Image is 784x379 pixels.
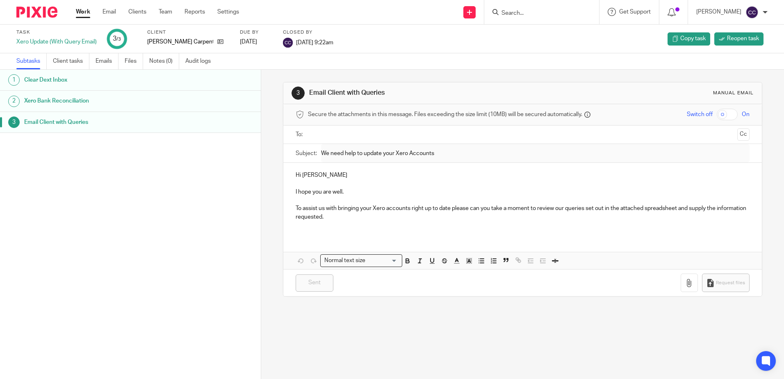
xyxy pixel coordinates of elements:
span: On [742,110,750,119]
a: Emails [96,53,119,69]
span: [DATE] 9:22am [296,39,333,45]
div: Xero Update (With Query Email) [16,38,97,46]
span: Normal text size [322,256,367,265]
a: Clients [128,8,146,16]
div: [DATE] [240,38,273,46]
span: Switch off [687,110,713,119]
div: 2 [8,96,20,107]
input: Search for option [368,256,397,265]
span: Secure the attachments in this message. Files exceeding the size limit (10MB) will be secured aut... [308,110,582,119]
input: Search [501,10,574,17]
label: Task [16,29,97,36]
label: Closed by [283,29,333,36]
span: Get Support [619,9,651,15]
p: Hi [PERSON_NAME] [296,171,749,179]
label: To: [296,130,305,139]
h1: Xero Bank Reconciliation [24,95,177,107]
label: Due by [240,29,273,36]
img: svg%3E [283,38,293,48]
input: Sent [296,274,333,292]
h1: Email Client with Queries [309,89,540,97]
a: Subtasks [16,53,47,69]
a: Reports [185,8,205,16]
a: Email [103,8,116,16]
img: Pixie [16,7,57,18]
a: Reopen task [714,32,763,46]
button: Cc [737,128,750,141]
h1: Email Client with Queries [24,116,177,128]
small: /3 [116,37,121,41]
span: Reopen task [727,34,759,43]
label: Client [147,29,230,36]
label: Subject: [296,149,317,158]
p: I hope you are well. [296,188,749,196]
a: Work [76,8,90,16]
div: 3 [292,87,305,100]
p: To assist us with bringing your Xero accounts right up to date please can you take a moment to re... [296,204,749,221]
h1: Clear Dext Inbox [24,74,177,86]
div: Search for option [320,254,402,267]
div: 3 [8,116,20,128]
a: Copy task [668,32,710,46]
div: 1 [8,74,20,86]
a: Files [125,53,143,69]
div: 3 [113,34,121,43]
p: [PERSON_NAME] Carpentry [147,38,213,46]
a: Settings [217,8,239,16]
button: Request files [702,274,750,292]
a: Team [159,8,172,16]
div: Manual email [713,90,754,96]
img: svg%3E [745,6,759,19]
a: Client tasks [53,53,89,69]
p: [PERSON_NAME] [696,8,741,16]
a: Notes (0) [149,53,179,69]
a: Audit logs [185,53,217,69]
span: Copy task [680,34,706,43]
span: Request files [716,280,745,286]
